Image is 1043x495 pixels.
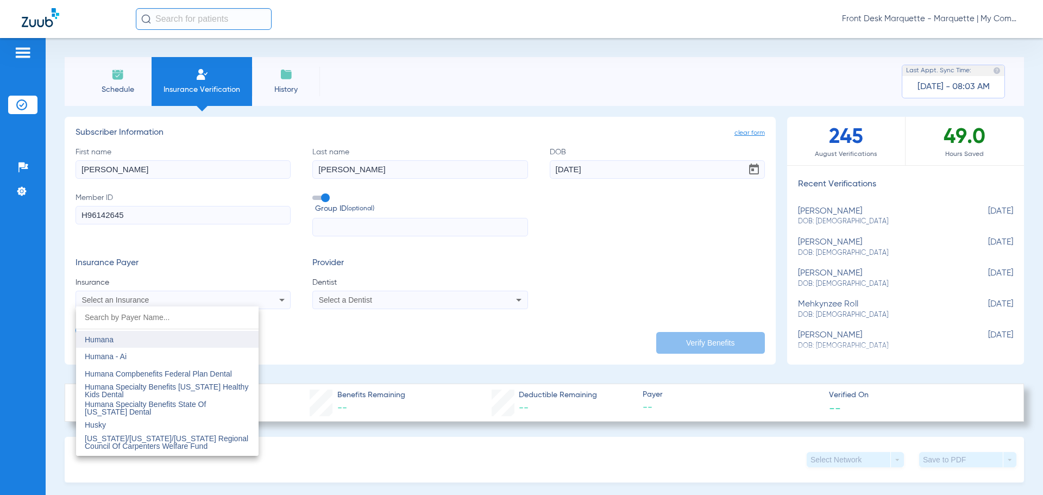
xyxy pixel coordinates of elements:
span: Husky [85,421,106,429]
span: [US_STATE]/[US_STATE]/[US_STATE] Regional Council Of Carpenters Welfare Fund [85,434,248,450]
input: dropdown search [76,306,259,329]
iframe: Chat Widget [989,443,1043,495]
span: Humana Specialty Benefits [US_STATE] Healthy Kids Dental [85,383,248,399]
span: [DEMOGRAPHIC_DATA] [85,455,170,463]
span: Humana [85,335,114,344]
span: Humana Compbenefits Federal Plan Dental [85,369,232,378]
span: Humana Specialty Benefits State Of [US_STATE] Dental [85,400,206,416]
span: Humana - Ai [85,352,127,361]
